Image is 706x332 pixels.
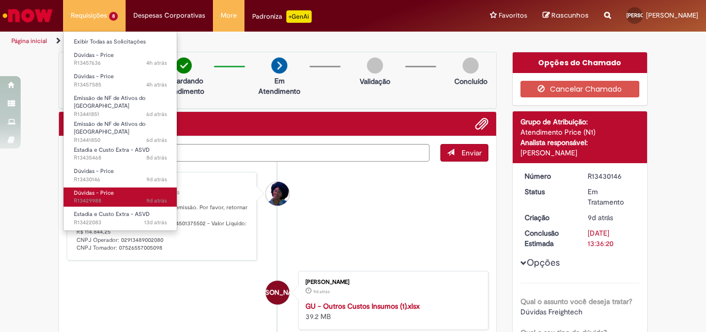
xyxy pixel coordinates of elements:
div: Esther Teodoro Da Silva [266,182,289,206]
span: 4h atrás [146,81,167,89]
div: Analista responsável: [520,137,640,148]
span: 13d atrás [144,219,167,226]
time: 23/08/2025 11:24:26 [146,136,167,144]
time: 28/08/2025 12:41:24 [146,59,167,67]
div: [DATE] 13:36:20 [588,228,636,249]
time: 23/08/2025 11:25:24 [146,110,167,118]
span: 6d atrás [146,136,167,144]
p: Em Atendimento [254,76,304,96]
button: Cancelar Chamado [520,81,640,97]
span: 8d atrás [146,154,167,162]
div: Grupo de Atribuição: [520,117,640,127]
a: Aberto R13422083 : Estadia e Custo Extra - ASVD [64,209,177,228]
time: 21/08/2025 10:48:02 [146,154,167,162]
span: Dúvidas - Price [74,51,114,59]
button: Adicionar anexos [475,117,488,131]
span: 8 [109,12,118,21]
p: +GenAi [286,10,312,23]
ul: Trilhas de página [8,32,463,51]
time: 19/08/2025 17:36:18 [146,176,167,183]
span: Requisições [71,10,107,21]
a: Aberto R13441850 : Emissão de NF de Ativos do ASVD [64,119,177,141]
div: [PERSON_NAME] [305,279,478,285]
a: Aberto R13429988 : Dúvidas - Price [64,187,177,207]
span: Emissão de NF de Ativos do [GEOGRAPHIC_DATA] [74,94,146,110]
span: Favoritos [499,10,527,21]
span: R13422083 [74,219,167,227]
span: R13429988 [74,197,167,205]
dt: Status [517,186,580,197]
button: Enviar [440,144,488,162]
a: Aberto R13430146 : Dúvidas - Price [64,166,177,185]
a: Aberto R13457585 : Dúvidas - Price [64,71,177,90]
img: img-circle-grey.png [367,57,383,74]
div: 39.2 MB [305,301,478,322]
span: Rascunhos [551,10,589,20]
a: Aberto R13457636 : Dúvidas - Price [64,50,177,69]
div: 19/08/2025 17:36:16 [588,212,636,223]
img: img-circle-grey.png [463,57,479,74]
span: 9d atrás [146,197,167,205]
span: Estadia e Custo Extra - ASVD [74,210,150,218]
span: Estadia e Custo Extra - ASVD [74,146,150,154]
span: Despesas Corporativas [133,10,205,21]
span: Dúvidas - Price [74,189,114,197]
p: Concluído [454,76,487,86]
a: Rascunhos [543,11,589,21]
span: [PERSON_NAME] [626,12,667,19]
span: R13441851 [74,110,167,119]
img: ServiceNow [1,5,54,26]
span: [PERSON_NAME] [251,280,303,305]
dt: Conclusão Estimada [517,228,580,249]
div: Joao Barbosa de Oliveira [266,281,289,305]
div: [PERSON_NAME] [520,148,640,158]
div: Opções do Chamado [513,52,648,73]
div: Atendimento Price (N1) [520,127,640,137]
div: Em Tratamento [588,186,636,207]
p: Validação [360,76,390,86]
time: 19/08/2025 17:36:16 [588,213,613,222]
a: Exibir Todas as Solicitações [64,36,177,48]
span: Dúvidas - Price [74,73,114,80]
span: Dúvidas - Price [74,167,114,175]
div: Padroniza [252,10,312,23]
time: 19/08/2025 17:36:10 [313,288,330,295]
span: 9d atrás [146,176,167,183]
dt: Número [517,171,580,181]
time: 28/08/2025 12:28:38 [146,81,167,89]
span: R13441850 [74,136,167,145]
div: R13430146 [588,171,636,181]
span: 4h atrás [146,59,167,67]
span: R13457585 [74,81,167,89]
span: Dúvidas Freightech [520,307,582,316]
span: Enviar [462,148,482,157]
a: Aberto R13441851 : Emissão de NF de Ativos do ASVD [64,93,177,115]
time: 15/08/2025 20:19:06 [144,219,167,226]
span: R13430146 [74,176,167,184]
span: More [221,10,237,21]
a: Página inicial [11,37,47,45]
a: GU - Outros Custos Insumos (1).xlsx [305,301,420,311]
span: Emissão de NF de Ativos do [GEOGRAPHIC_DATA] [74,120,146,136]
a: Aberto R13435468 : Estadia e Custo Extra - ASVD [64,145,177,164]
span: R13457636 [74,59,167,67]
b: Qual o assunto você deseja tratar? [520,297,632,306]
img: check-circle-green.png [176,57,192,74]
textarea: Digite sua mensagem aqui... [67,144,429,162]
span: R13435468 [74,154,167,162]
span: [PERSON_NAME] [646,11,698,20]
ul: Requisições [63,31,177,231]
time: 19/08/2025 17:11:20 [146,197,167,205]
span: 6d atrás [146,110,167,118]
img: arrow-next.png [271,57,287,74]
span: 9d atrás [313,288,330,295]
dt: Criação [517,212,580,223]
p: Aguardando atendimento [159,76,209,96]
span: 9d atrás [588,213,613,222]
